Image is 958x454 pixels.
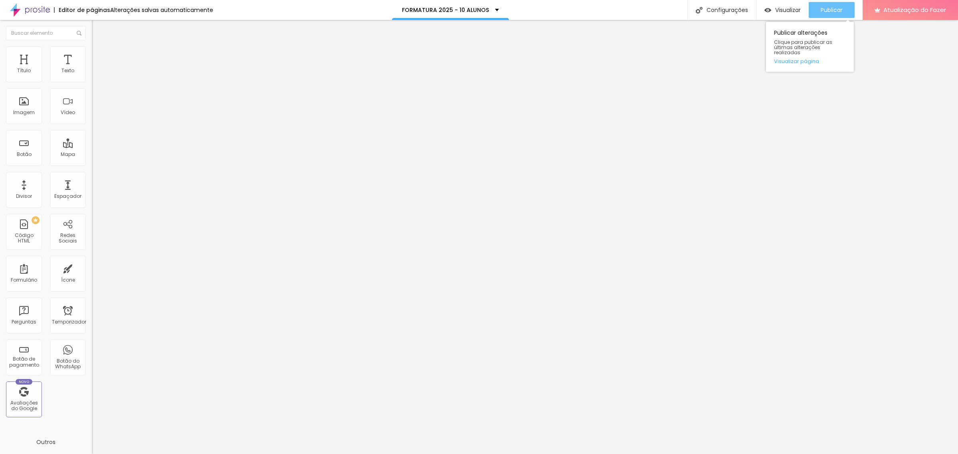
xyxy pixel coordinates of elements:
[402,6,489,14] font: FORMATURA 2025 - 10 ALUNOS
[774,39,832,56] font: Clique para publicar as últimas alterações realizadas
[10,399,38,412] font: Avaliações do Google
[821,6,843,14] font: Publicar
[92,20,958,454] iframe: Editor
[696,7,703,14] img: Ícone
[9,355,39,368] font: Botão de pagamento
[774,59,846,64] a: Visualizar página
[110,6,213,14] font: Alterações salvas automaticamente
[52,318,86,325] font: Temporizador
[17,151,32,158] font: Botão
[774,57,819,65] font: Visualizar página
[17,67,31,74] font: Título
[13,109,35,116] font: Imagem
[707,6,748,14] font: Configurações
[6,26,86,40] input: Buscar elemento
[59,232,77,244] font: Redes Sociais
[756,2,809,18] button: Visualizar
[61,276,75,283] font: Ícone
[775,6,801,14] font: Visualizar
[61,109,75,116] font: Vídeo
[59,6,110,14] font: Editor de páginas
[55,357,81,370] font: Botão do WhatsApp
[19,379,30,384] font: Novo
[54,193,81,199] font: Espaçador
[61,67,74,74] font: Texto
[774,29,827,37] font: Publicar alterações
[77,31,81,36] img: Ícone
[883,6,946,14] font: Atualização do Fazer
[764,7,771,14] img: view-1.svg
[61,151,75,158] font: Mapa
[15,232,34,244] font: Código HTML
[36,438,55,446] font: Outros
[12,318,36,325] font: Perguntas
[809,2,855,18] button: Publicar
[16,193,32,199] font: Divisor
[11,276,37,283] font: Formulário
